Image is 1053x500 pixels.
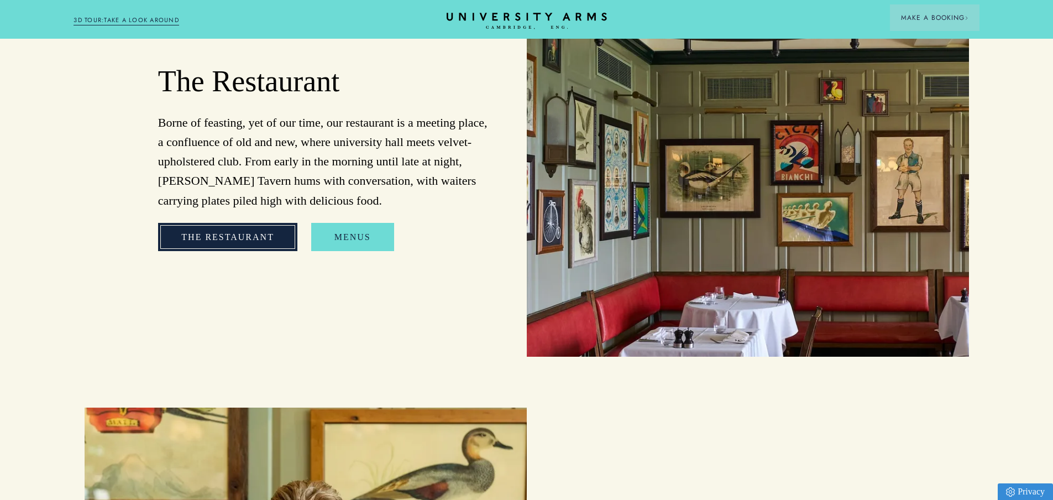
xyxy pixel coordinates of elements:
[998,483,1053,500] a: Privacy
[158,223,297,252] a: The Restaurant
[158,113,489,210] p: Borne of feasting, yet of our time, our restaurant is a meeting place, a confluence of old and ne...
[158,64,489,100] h2: The Restaurant
[1006,487,1015,497] img: Privacy
[965,16,968,20] img: Arrow icon
[74,15,179,25] a: 3D TOUR:TAKE A LOOK AROUND
[311,223,394,252] a: Menus
[901,13,968,23] span: Make a Booking
[447,13,607,30] a: Home
[890,4,979,31] button: Make a BookingArrow icon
